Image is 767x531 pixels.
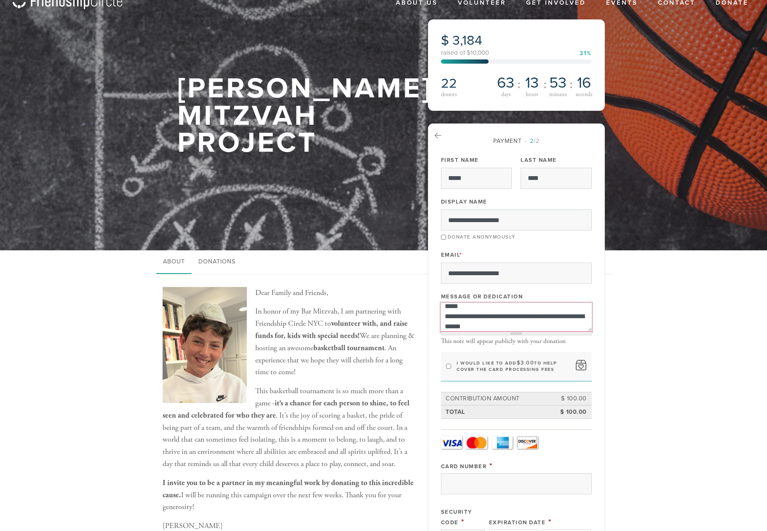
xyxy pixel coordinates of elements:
[444,406,550,418] td: Total
[457,360,570,373] label: I would like to add to help cover the card processing fees
[441,509,472,526] label: Security Code
[517,359,521,366] span: $
[521,156,557,164] label: Last Name
[448,234,516,240] label: Donate Anonymously
[163,306,415,378] p: In honor of my Bar Mitzvah, I am partnering with Friendship Circle NYC to We are planning & hosti...
[550,406,588,418] td: $ 100.00
[577,75,591,91] span: 16
[517,78,521,91] span: :
[530,137,534,145] span: 2
[549,75,567,91] span: 53
[163,385,415,470] p: This basketball tournament is so much more than a game - . It’s the joy of scoring a basket, the ...
[489,519,546,526] label: Expiration Date
[444,393,550,405] td: Contribution Amount
[550,393,588,405] td: $ 100.00
[580,51,592,56] div: 31%
[460,252,462,258] span: This field is required.
[521,359,534,366] span: 3.00
[441,137,592,145] div: Payment
[441,75,493,91] h2: 22
[441,32,449,48] span: $
[441,436,462,449] a: Visa
[576,92,592,98] span: seconds
[497,75,514,91] span: 63
[501,92,510,98] span: days
[489,461,493,470] span: This field is required.
[441,338,592,345] div: This note will appear publicly with your donation
[163,478,414,500] b: I invite you to be a partner in my meaningful work by donating to this incredible cause.
[313,343,385,353] b: basketball tournament
[526,92,538,98] span: hours
[569,78,573,91] span: :
[163,477,415,513] p: I will be running this campaign over the next few weeks. Thank you for your generosity!
[549,92,567,98] span: minutes
[441,251,462,259] label: Email
[452,32,482,48] span: 3,184
[441,463,487,470] label: Card Number
[466,436,487,449] a: MasterCard
[441,198,487,206] label: Display Name
[543,78,547,91] span: :
[163,287,415,299] p: Dear Family and Friends,
[441,50,592,56] div: raised of $10,000
[177,75,432,157] h1: [PERSON_NAME] Mitzvah Project
[461,517,465,526] span: This field is required.
[255,319,408,341] b: volunteer with, and raise funds for, kids with special needs!
[525,137,540,145] span: /2
[548,517,552,526] span: This field is required.
[163,398,409,420] b: it’s a chance for each person to shine, to feel seen and celebrated for who they are
[441,91,493,97] div: donors
[492,436,513,449] a: Amex
[156,250,192,274] a: About
[192,250,242,274] a: Donations
[525,75,539,91] span: 13
[441,293,523,300] label: Message or dedication
[441,156,479,164] label: First Name
[517,436,538,449] a: Discover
